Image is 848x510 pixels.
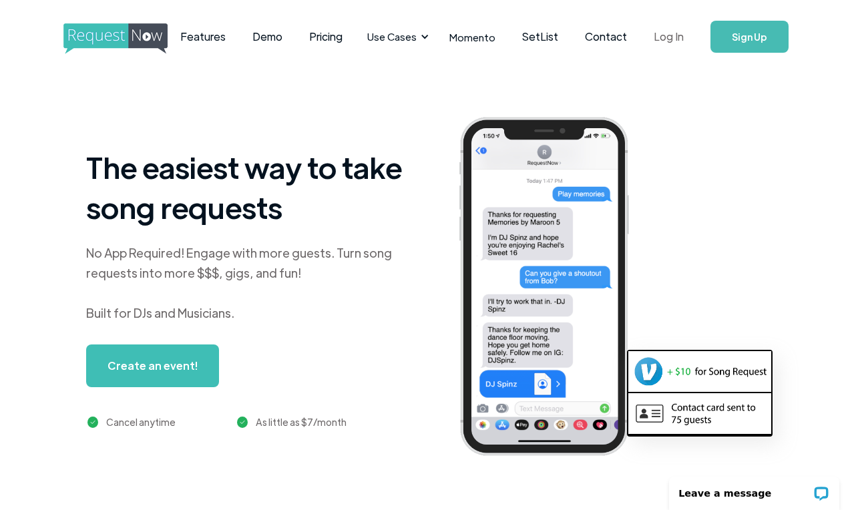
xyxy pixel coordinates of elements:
[296,16,356,57] a: Pricing
[359,16,433,57] div: Use Cases
[572,16,640,57] a: Contact
[86,147,404,227] h1: The easiest way to take song requests
[63,23,134,50] a: home
[256,414,347,430] div: As little as $7/month
[239,16,296,57] a: Demo
[628,393,771,433] img: contact card example
[237,417,248,428] img: green checkmark
[710,21,789,53] a: Sign Up
[87,417,99,428] img: green checkmark
[86,243,404,323] div: No App Required! Engage with more guests. Turn song requests into more $$$, gigs, and fun! Built ...
[640,13,697,60] a: Log In
[509,16,572,57] a: SetList
[63,23,192,54] img: requestnow logo
[167,16,239,57] a: Features
[444,108,663,469] img: iphone screenshot
[86,344,219,387] a: Create an event!
[660,468,848,510] iframe: LiveChat chat widget
[628,351,771,391] img: venmo screenshot
[367,29,417,44] div: Use Cases
[106,414,176,430] div: Cancel anytime
[436,17,509,57] a: Momento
